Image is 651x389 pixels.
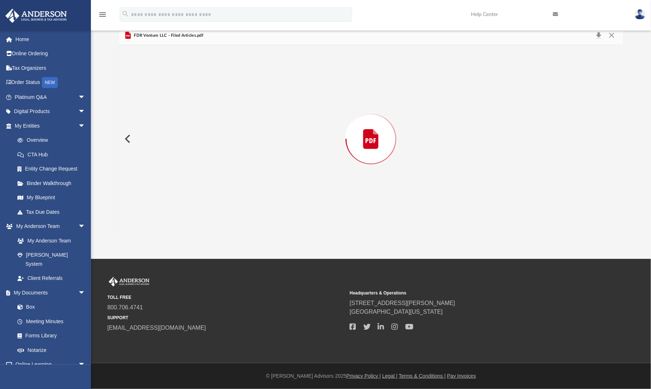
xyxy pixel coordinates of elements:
[119,129,135,149] button: Previous File
[347,373,381,379] a: Privacy Policy |
[10,162,96,176] a: Entity Change Request
[399,373,446,379] a: Terms & Conditions |
[5,219,93,234] a: My Anderson Teamarrow_drop_down
[5,32,96,47] a: Home
[10,147,96,162] a: CTA Hub
[5,357,93,372] a: Online Learningarrow_drop_down
[5,119,96,133] a: My Entitiesarrow_drop_down
[10,233,89,248] a: My Anderson Team
[119,26,623,233] div: Preview
[635,9,646,20] img: User Pic
[42,77,58,88] div: NEW
[10,271,93,286] a: Client Referrals
[10,205,96,219] a: Tax Due Dates
[5,90,96,104] a: Platinum Q&Aarrow_drop_down
[107,325,206,331] a: [EMAIL_ADDRESS][DOMAIN_NAME]
[10,248,93,271] a: [PERSON_NAME] System
[10,176,96,191] a: Binder Walkthrough
[3,9,69,23] img: Anderson Advisors Platinum Portal
[350,300,455,306] a: [STREET_ADDRESS][PERSON_NAME]
[78,285,93,300] span: arrow_drop_down
[10,314,93,329] a: Meeting Minutes
[5,61,96,75] a: Tax Organizers
[350,309,443,315] a: [GEOGRAPHIC_DATA][US_STATE]
[10,133,96,148] a: Overview
[107,304,143,310] a: 800.706.4741
[78,104,93,119] span: arrow_drop_down
[5,104,96,119] a: Digital Productsarrow_drop_down
[605,31,618,41] button: Close
[91,372,651,380] div: © [PERSON_NAME] Advisors 2025
[447,373,476,379] a: Pay Invoices
[10,300,89,314] a: Box
[5,285,93,300] a: My Documentsarrow_drop_down
[132,32,203,39] span: FDR Venture LLC - Filed Articles.pdf
[78,90,93,105] span: arrow_drop_down
[10,329,89,343] a: Forms Library
[78,219,93,234] span: arrow_drop_down
[107,314,345,321] small: SUPPORT
[5,75,96,90] a: Order StatusNEW
[98,10,107,19] i: menu
[350,290,587,296] small: Headquarters & Operations
[98,14,107,19] a: menu
[10,191,93,205] a: My Blueprint
[5,47,96,61] a: Online Ordering
[121,10,129,18] i: search
[107,294,345,301] small: TOLL FREE
[78,119,93,133] span: arrow_drop_down
[107,277,151,286] img: Anderson Advisors Platinum Portal
[592,31,605,41] button: Download
[78,357,93,372] span: arrow_drop_down
[10,343,93,357] a: Notarize
[382,373,398,379] a: Legal |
